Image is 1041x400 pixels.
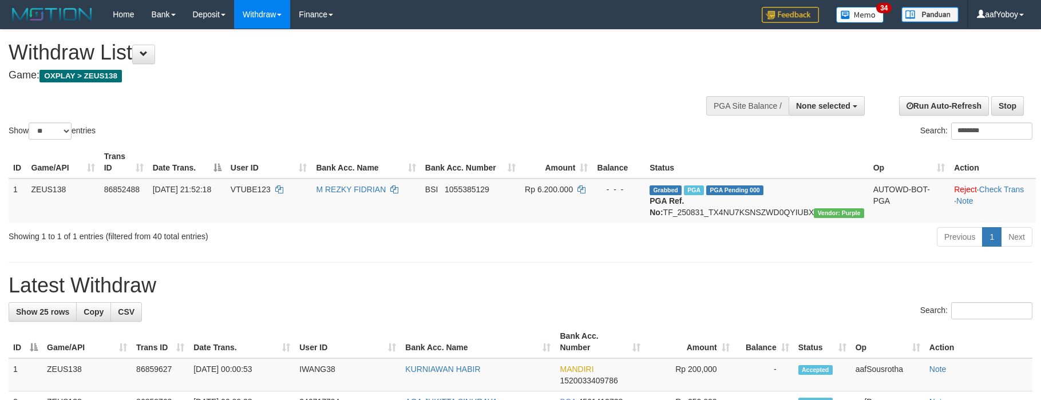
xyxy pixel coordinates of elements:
[9,302,77,322] a: Show 25 rows
[405,365,480,374] a: KURNIAWAN HABIR
[706,185,763,195] span: PGA Pending
[104,185,140,194] span: 86852488
[29,122,72,140] select: Showentries
[311,146,420,179] th: Bank Acc. Name: activate to sort column ascending
[869,179,950,223] td: AUTOWD-BOT-PGA
[951,302,1032,319] input: Search:
[16,307,69,316] span: Show 25 rows
[798,365,833,375] span: Accepted
[153,185,211,194] span: [DATE] 21:52:18
[650,196,684,217] b: PGA Ref. No:
[951,122,1032,140] input: Search:
[920,122,1032,140] label: Search:
[876,3,892,13] span: 34
[645,326,734,358] th: Amount: activate to sort column ascending
[645,146,868,179] th: Status
[645,179,868,223] td: TF_250831_TX4NU7KSNSZWD0QYIUBX
[592,146,645,179] th: Balance
[789,96,865,116] button: None selected
[132,358,189,391] td: 86859627
[118,307,134,316] span: CSV
[445,185,489,194] span: Copy 1055385129 to clipboard
[597,184,640,195] div: - - -
[684,185,704,195] span: Marked by aafsolysreylen
[9,41,683,64] h1: Withdraw List
[148,146,226,179] th: Date Trans.: activate to sort column descending
[421,146,520,179] th: Bank Acc. Number: activate to sort column ascending
[84,307,104,316] span: Copy
[956,196,973,205] a: Note
[929,365,947,374] a: Note
[814,208,864,218] span: Vendor URL: https://trx4.1velocity.biz
[560,365,593,374] span: MANDIRI
[734,326,794,358] th: Balance: activate to sort column ascending
[226,146,312,179] th: User ID: activate to sort column ascending
[295,326,401,358] th: User ID: activate to sort column ascending
[794,326,851,358] th: Status: activate to sort column ascending
[836,7,884,23] img: Button%20Memo.svg
[1001,227,1032,247] a: Next
[851,326,925,358] th: Op: activate to sort column ascending
[762,7,819,23] img: Feedback.jpg
[9,70,683,81] h4: Game:
[869,146,950,179] th: Op: activate to sort column ascending
[100,146,148,179] th: Trans ID: activate to sort column ascending
[231,185,271,194] span: VTUBE123
[110,302,142,322] a: CSV
[425,185,438,194] span: BSI
[27,179,100,223] td: ZEUS138
[76,302,111,322] a: Copy
[979,185,1024,194] a: Check Trans
[796,101,850,110] span: None selected
[9,274,1032,297] h1: Latest Withdraw
[295,358,401,391] td: IWANG38
[9,226,425,242] div: Showing 1 to 1 of 1 entries (filtered from 40 total entries)
[645,358,734,391] td: Rp 200,000
[734,358,794,391] td: -
[954,185,977,194] a: Reject
[706,96,789,116] div: PGA Site Balance /
[39,70,122,82] span: OXPLAY > ZEUS138
[920,302,1032,319] label: Search:
[560,376,618,385] span: Copy 1520033409786 to clipboard
[650,185,682,195] span: Grabbed
[520,146,592,179] th: Amount: activate to sort column ascending
[555,326,644,358] th: Bank Acc. Number: activate to sort column ascending
[899,96,989,116] a: Run Auto-Refresh
[851,358,925,391] td: aafSousrotha
[9,122,96,140] label: Show entries
[316,185,386,194] a: M REZKY FIDRIAN
[901,7,959,22] img: panduan.png
[189,326,295,358] th: Date Trans.: activate to sort column ascending
[42,326,132,358] th: Game/API: activate to sort column ascending
[9,6,96,23] img: MOTION_logo.png
[982,227,1002,247] a: 1
[27,146,100,179] th: Game/API: activate to sort column ascending
[9,179,27,223] td: 1
[937,227,983,247] a: Previous
[189,358,295,391] td: [DATE] 00:00:53
[949,146,1036,179] th: Action
[9,326,42,358] th: ID: activate to sort column descending
[42,358,132,391] td: ZEUS138
[401,326,555,358] th: Bank Acc. Name: activate to sort column ascending
[132,326,189,358] th: Trans ID: activate to sort column ascending
[991,96,1024,116] a: Stop
[925,326,1032,358] th: Action
[949,179,1036,223] td: · ·
[525,185,573,194] span: Rp 6.200.000
[9,146,27,179] th: ID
